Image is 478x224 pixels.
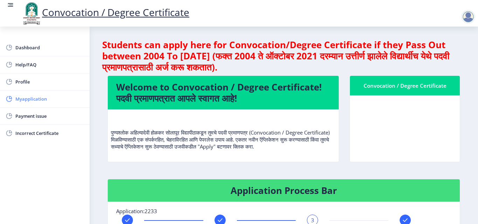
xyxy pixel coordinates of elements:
span: Application:2233 [116,208,157,215]
h4: Welcome to Convocation / Degree Certificate! पदवी प्रमाणपत्रात आपले स्वागत आहे! [116,81,330,104]
p: पुण्यश्लोक अहिल्यादेवी होळकर सोलापूर विद्यापीठाकडून तुमचे पदवी प्रमाणपत्र (Convocation / Degree C... [111,115,336,150]
h4: Application Process Bar [116,185,451,196]
div: Convocation / Degree Certificate [358,81,451,90]
span: Dashboard [15,43,84,52]
span: 3 [311,217,314,224]
span: Incorrect Certificate [15,129,84,137]
span: Myapplication [15,95,84,103]
span: Profile [15,78,84,86]
img: logo [21,1,42,25]
span: Payment issue [15,112,84,120]
span: Help/FAQ [15,60,84,69]
h4: Students can apply here for Convocation/Degree Certificate if they Pass Out between 2004 To [DATE... [102,39,465,73]
a: Convocation / Degree Certificate [21,6,189,19]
